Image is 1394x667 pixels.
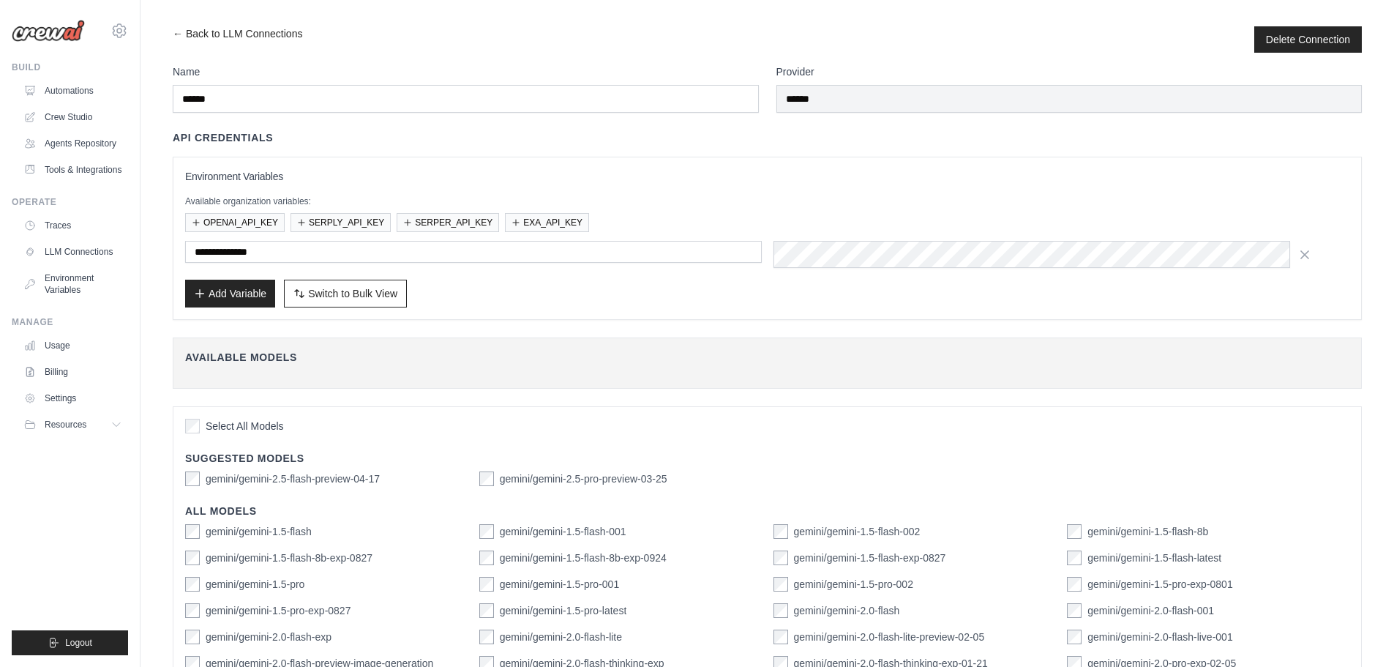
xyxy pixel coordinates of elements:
a: LLM Connections [18,240,128,264]
input: gemini/gemini-1.5-flash-002 [773,524,788,539]
a: ← Back to LLM Connections [173,26,302,53]
input: gemini/gemini-1.5-flash [185,524,200,539]
label: gemini/gemini-2.0-flash-lite-preview-02-05 [794,630,985,644]
a: Traces [18,214,128,237]
label: gemini/gemini-2.0-flash-live-001 [1087,630,1232,644]
input: gemini/gemini-1.5-pro-exp-0827 [185,603,200,618]
input: gemini/gemini-2.0-flash-live-001 [1067,630,1082,644]
button: Switch to Bulk View [284,280,407,308]
label: gemini/gemini-1.5-flash-8b-exp-0924 [500,551,667,565]
a: Usage [18,334,128,357]
input: gemini/gemini-1.5-pro-002 [773,577,788,592]
label: Provider [776,64,1363,79]
button: Logout [12,630,128,655]
input: gemini/gemini-1.5-flash-8b [1067,524,1082,539]
h3: Environment Variables [185,169,1349,184]
label: gemini/gemini-2.5-pro-preview-03-25 [500,472,667,486]
button: Resources [18,413,128,436]
input: gemini/gemini-1.5-pro-exp-0801 [1067,577,1082,592]
p: Available organization variables: [185,195,1349,207]
a: Tools & Integrations [18,158,128,182]
h4: Available Models [185,350,1349,365]
input: Select All Models [185,419,200,433]
h4: API Credentials [173,130,273,145]
label: gemini/gemini-1.5-pro-exp-0801 [1087,577,1232,592]
img: Logo [12,20,85,42]
div: Manage [12,316,128,328]
input: gemini/gemini-2.0-flash-001 [1067,603,1082,618]
input: gemini/gemini-2.0-flash-lite [479,630,494,644]
a: Billing [18,360,128,384]
button: OPENAI_API_KEY [185,213,285,232]
a: Environment Variables [18,267,128,302]
input: gemini/gemini-1.5-flash-8b-exp-0924 [479,551,494,565]
input: gemini/gemini-2.0-flash [773,603,788,618]
label: gemini/gemini-1.5-flash [206,524,312,539]
span: Select All Models [206,419,284,433]
div: Operate [12,196,128,208]
label: gemini/gemini-2.0-flash-lite [500,630,622,644]
button: SERPER_API_KEY [397,213,499,232]
label: gemini/gemini-1.5-pro-001 [500,577,619,592]
input: gemini/gemini-1.5-pro-latest [479,603,494,618]
label: Name [173,64,759,79]
label: gemini/gemini-2.0-flash-001 [1087,603,1214,618]
input: gemini/gemini-1.5-pro-001 [479,577,494,592]
input: gemini/gemini-1.5-pro [185,577,200,592]
label: gemini/gemini-1.5-flash-8b-exp-0827 [206,551,372,565]
label: gemini/gemini-2.0-flash [794,603,900,618]
button: Delete Connection [1266,32,1350,47]
input: gemini/gemini-2.5-flash-preview-04-17 [185,472,200,486]
input: gemini/gemini-2.0-flash-exp [185,630,200,644]
label: gemini/gemini-1.5-flash-002 [794,524,921,539]
span: Resources [45,419,86,431]
a: Settings [18,387,128,410]
div: Build [12,62,128,73]
label: gemini/gemini-1.5-flash-exp-0827 [794,551,946,565]
input: gemini/gemini-2.5-pro-preview-03-25 [479,472,494,486]
label: gemini/gemini-1.5-flash-latest [1087,551,1221,565]
label: gemini/gemini-1.5-flash-001 [500,524,626,539]
a: Automations [18,79,128,103]
span: Switch to Bulk View [308,286,397,301]
label: gemini/gemini-2.0-flash-exp [206,630,331,644]
label: gemini/gemini-1.5-pro-latest [500,603,627,618]
h4: Suggested Models [185,451,1349,466]
label: gemini/gemini-1.5-pro [206,577,304,592]
input: gemini/gemini-1.5-flash-exp-0827 [773,551,788,565]
a: Agents Repository [18,132,128,155]
button: EXA_API_KEY [505,213,589,232]
label: gemini/gemini-2.5-flash-preview-04-17 [206,472,380,486]
input: gemini/gemini-1.5-flash-latest [1067,551,1082,565]
input: gemini/gemini-1.5-flash-8b-exp-0827 [185,551,200,565]
span: Logout [65,637,92,649]
h4: All Models [185,504,1349,518]
label: gemini/gemini-1.5-pro-exp-0827 [206,603,351,618]
a: Crew Studio [18,105,128,129]
button: SERPLY_API_KEY [291,213,391,232]
input: gemini/gemini-1.5-flash-001 [479,524,494,539]
button: Add Variable [185,280,275,308]
input: gemini/gemini-2.0-flash-lite-preview-02-05 [773,630,788,644]
label: gemini/gemini-1.5-pro-002 [794,577,913,592]
label: gemini/gemini-1.5-flash-8b [1087,524,1208,539]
